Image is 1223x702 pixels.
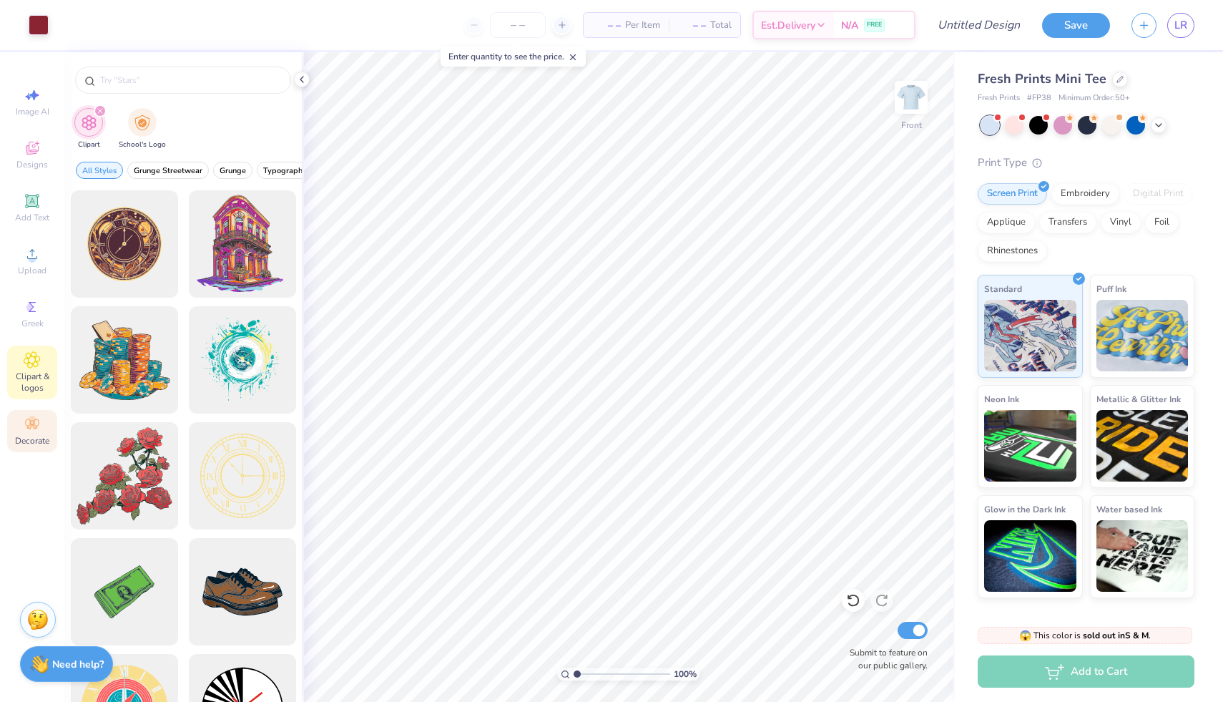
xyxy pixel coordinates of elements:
[21,318,44,329] span: Greek
[1096,410,1189,482] img: Metallic & Glitter Ink
[901,119,922,132] div: Front
[1019,629,1031,643] span: 😱
[1051,183,1119,205] div: Embroidery
[984,502,1066,517] span: Glow in the Dark Ink
[984,300,1076,371] img: Standard
[76,162,123,179] button: filter button
[978,183,1047,205] div: Screen Print
[592,18,621,33] span: – –
[978,155,1194,171] div: Print Type
[761,18,815,33] span: Est. Delivery
[926,11,1031,39] input: Untitled Design
[710,18,732,33] span: Total
[52,658,104,671] strong: Need help?
[74,108,103,150] div: filter for Clipart
[134,165,202,176] span: Grunge Streetwear
[1167,13,1194,38] a: LR
[677,18,706,33] span: – –
[1096,300,1189,371] img: Puff Ink
[18,265,46,276] span: Upload
[978,240,1047,262] div: Rhinestones
[99,73,282,87] input: Try "Stars"
[867,20,882,30] span: FREE
[897,83,925,112] img: Front
[119,108,166,150] button: filter button
[220,165,246,176] span: Grunge
[1145,212,1179,233] div: Foil
[841,18,858,33] span: N/A
[82,165,117,176] span: All Styles
[1096,502,1162,517] span: Water based Ink
[1096,391,1181,406] span: Metallic & Glitter Ink
[257,162,313,179] button: filter button
[984,391,1019,406] span: Neon Ink
[674,668,697,681] span: 100 %
[263,165,307,176] span: Typography
[16,159,48,170] span: Designs
[16,106,49,117] span: Image AI
[978,70,1106,87] span: Fresh Prints Mini Tee
[441,47,586,67] div: Enter quantity to see the price.
[127,162,209,179] button: filter button
[1039,212,1096,233] div: Transfers
[134,114,150,131] img: School's Logo Image
[81,114,97,131] img: Clipart Image
[984,281,1022,296] span: Standard
[1027,92,1051,104] span: # FP38
[213,162,252,179] button: filter button
[119,108,166,150] div: filter for School's Logo
[842,646,928,672] label: Submit to feature on our public gallery.
[1042,13,1110,38] button: Save
[1083,630,1149,641] strong: sold out in S & M
[490,12,546,38] input: – –
[119,140,166,150] span: School's Logo
[984,520,1076,592] img: Glow in the Dark Ink
[78,140,100,150] span: Clipart
[1019,629,1151,642] span: This color is .
[74,108,103,150] button: filter button
[15,435,49,447] span: Decorate
[1096,281,1126,296] span: Puff Ink
[1101,212,1141,233] div: Vinyl
[1059,92,1130,104] span: Minimum Order: 50 +
[15,212,49,223] span: Add Text
[1096,520,1189,592] img: Water based Ink
[1174,17,1187,34] span: LR
[978,212,1035,233] div: Applique
[978,92,1020,104] span: Fresh Prints
[984,410,1076,482] img: Neon Ink
[1124,183,1193,205] div: Digital Print
[7,371,57,394] span: Clipart & logos
[625,18,660,33] span: Per Item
